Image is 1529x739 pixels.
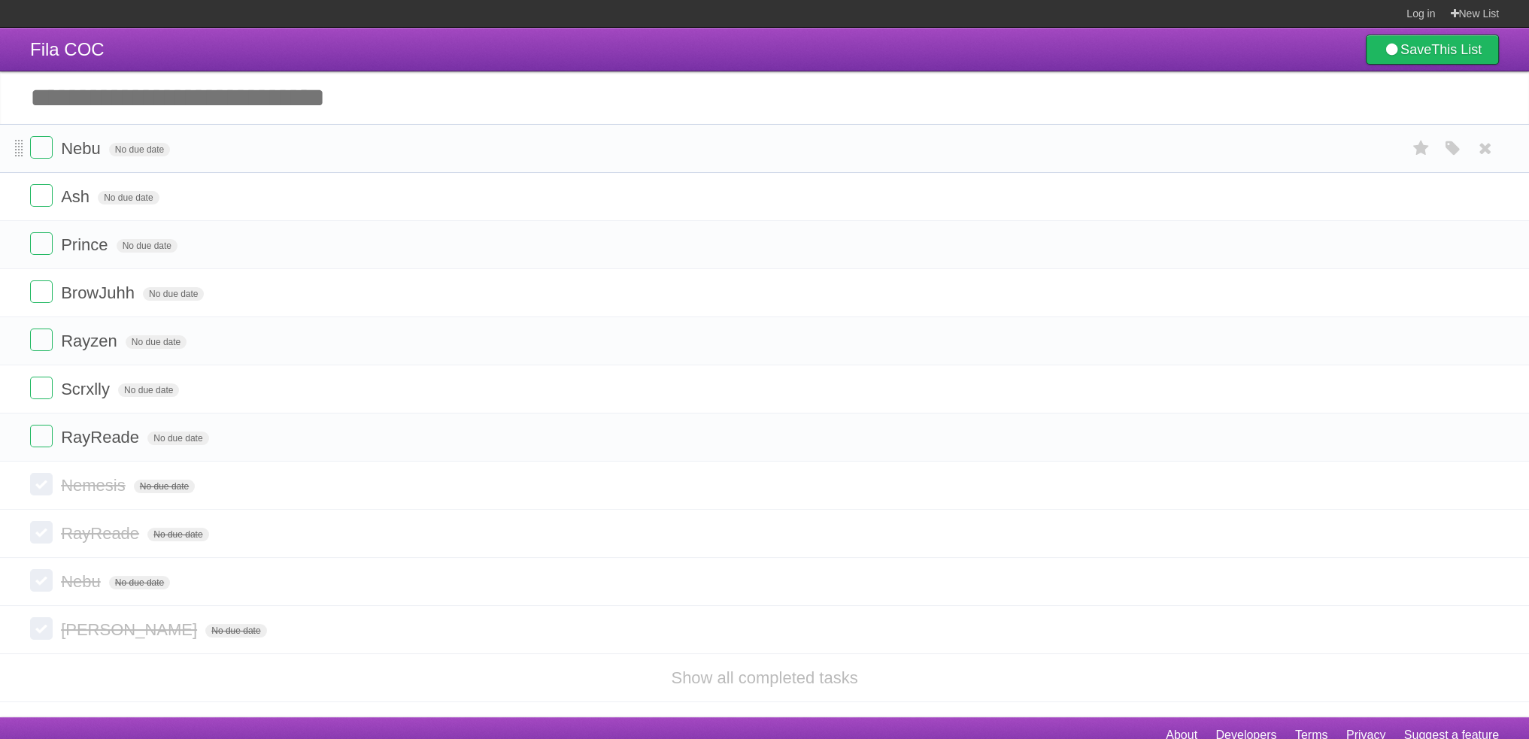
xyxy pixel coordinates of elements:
[147,432,208,445] span: No due date
[61,428,143,447] span: RayReade
[61,524,143,543] span: RayReade
[61,572,105,591] span: Nebu
[126,335,187,349] span: No due date
[30,329,53,351] label: Done
[1366,35,1499,65] a: SaveThis List
[671,668,857,687] a: Show all completed tasks
[30,425,53,447] label: Done
[30,521,53,544] label: Done
[205,624,266,638] span: No due date
[117,239,177,253] span: No due date
[61,476,129,495] span: Nemesis
[30,569,53,592] label: Done
[1407,136,1436,161] label: Star task
[30,184,53,207] label: Done
[30,232,53,255] label: Done
[30,39,105,59] span: Fila COC
[61,139,105,158] span: Nebu
[61,187,93,206] span: Ash
[30,473,53,495] label: Done
[61,283,138,302] span: BrowJuhh
[109,143,170,156] span: No due date
[143,287,204,301] span: No due date
[147,528,208,541] span: No due date
[30,377,53,399] label: Done
[30,617,53,640] label: Done
[98,191,159,204] span: No due date
[134,480,195,493] span: No due date
[109,576,170,589] span: No due date
[1431,42,1482,57] b: This List
[118,383,179,397] span: No due date
[30,136,53,159] label: Done
[61,332,121,350] span: Rayzen
[30,280,53,303] label: Done
[61,620,201,639] span: [PERSON_NAME]
[61,235,111,254] span: Prince
[61,380,114,398] span: Scrxlly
